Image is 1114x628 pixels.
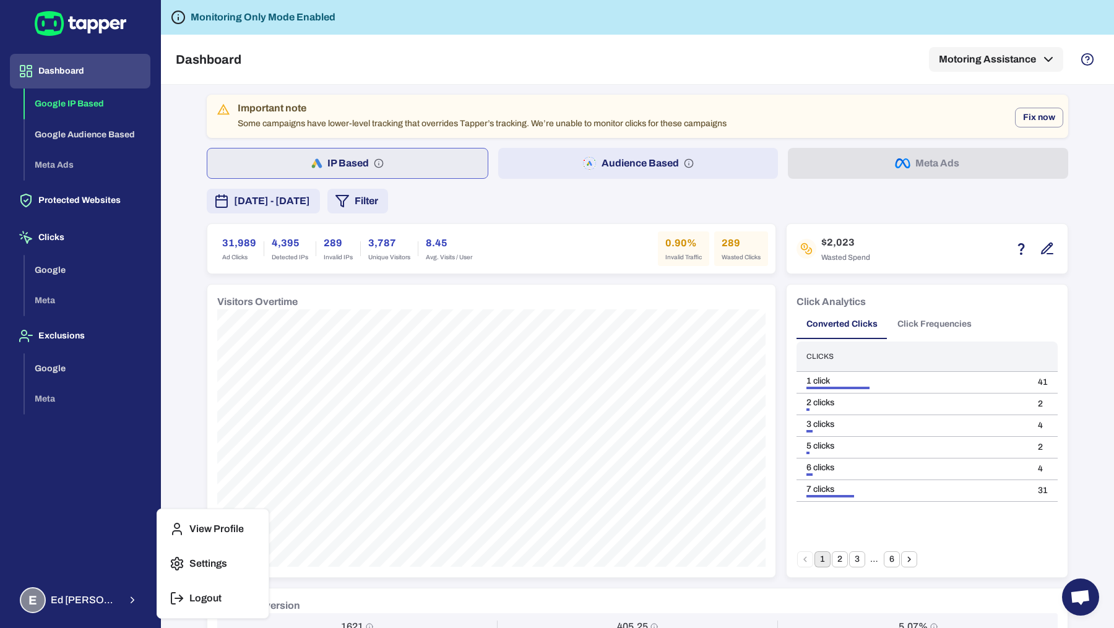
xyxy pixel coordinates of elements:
p: Settings [189,557,227,570]
p: View Profile [189,523,244,535]
button: View Profile [162,514,264,544]
p: Logout [189,592,222,604]
button: Logout [162,583,264,613]
button: Settings [162,549,264,579]
div: Open chat [1062,579,1099,616]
